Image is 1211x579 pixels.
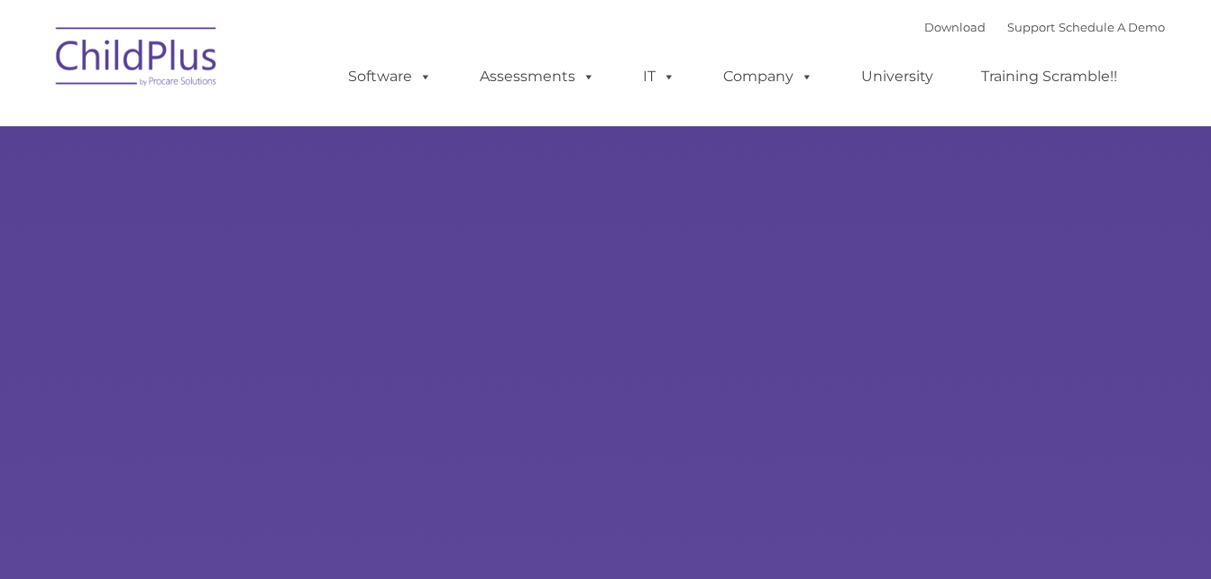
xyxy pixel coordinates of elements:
a: Download [924,20,986,34]
img: ChildPlus by Procare Solutions [47,14,227,105]
a: Schedule A Demo [1059,20,1165,34]
font: | [924,20,1165,34]
a: Assessments [462,59,613,95]
a: IT [625,59,693,95]
a: Company [705,59,831,95]
a: University [843,59,951,95]
a: Software [330,59,450,95]
a: Training Scramble!! [963,59,1135,95]
a: Support [1007,20,1055,34]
